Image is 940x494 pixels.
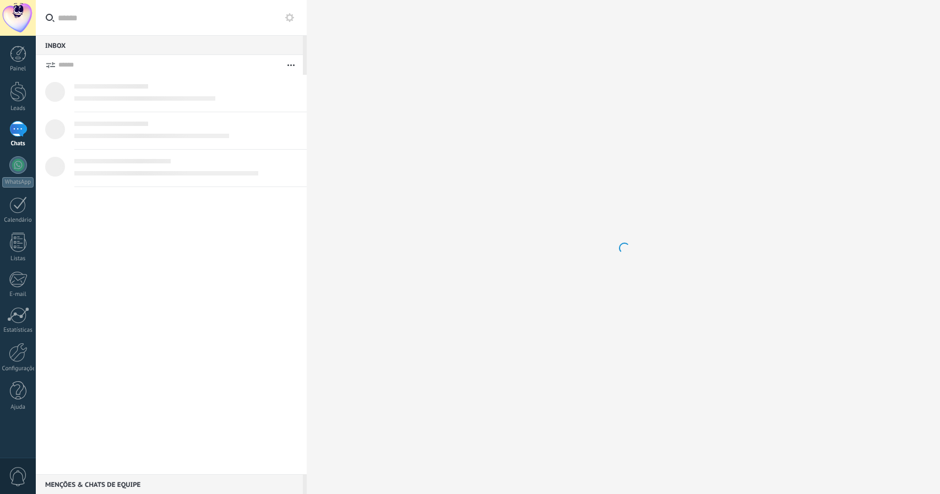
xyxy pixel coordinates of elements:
[2,365,34,372] div: Configurações
[2,217,34,224] div: Calendário
[2,140,34,147] div: Chats
[2,327,34,334] div: Estatísticas
[2,177,34,188] div: WhatsApp
[2,105,34,112] div: Leads
[2,291,34,298] div: E-mail
[2,404,34,411] div: Ajuda
[2,255,34,262] div: Listas
[36,474,303,494] div: Menções & Chats de equipe
[2,65,34,73] div: Painel
[36,35,303,55] div: Inbox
